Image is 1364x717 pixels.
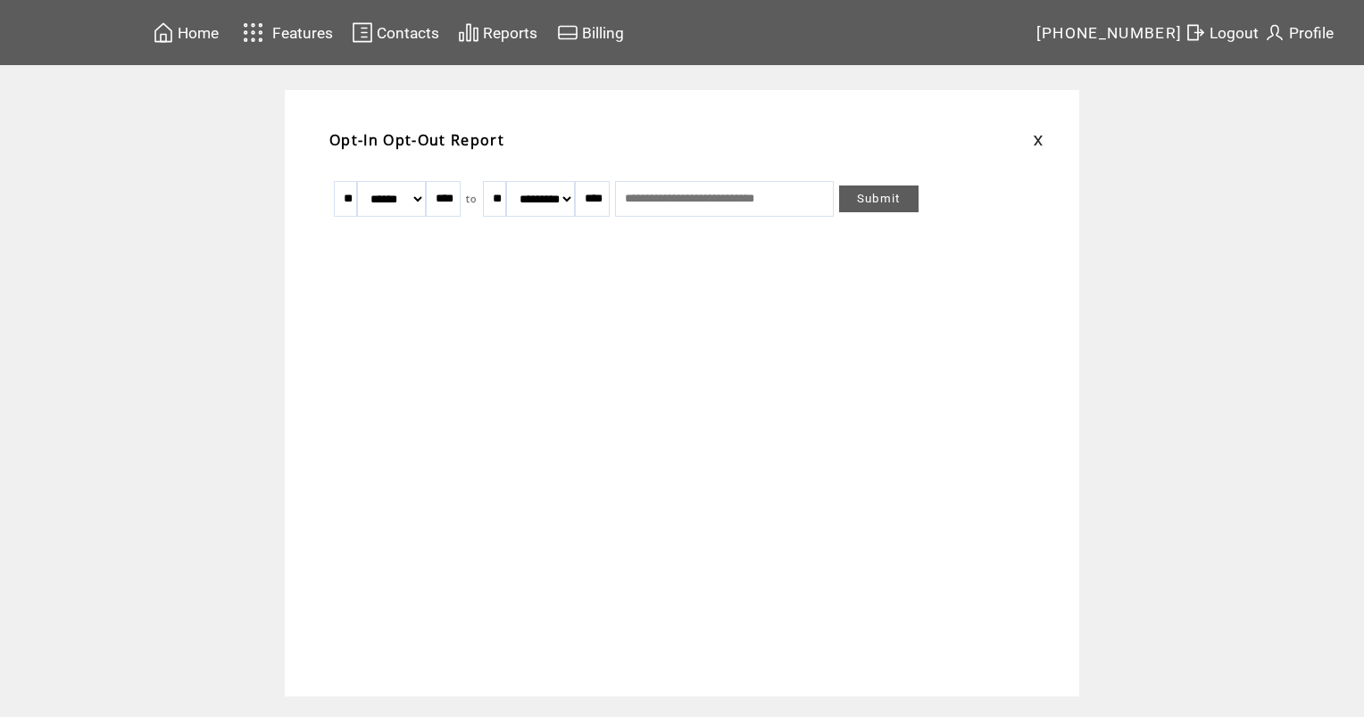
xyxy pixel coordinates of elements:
a: Reports [455,19,540,46]
a: Submit [839,185,919,212]
span: Features [272,24,333,42]
span: Home [178,24,219,42]
a: Logout [1182,19,1261,46]
a: Contacts [349,19,442,46]
a: Billing [554,19,627,46]
span: Profile [1289,24,1334,42]
span: Reports [483,24,537,42]
a: Home [150,19,221,46]
a: Features [235,15,336,50]
span: Logout [1210,24,1259,42]
img: creidtcard.svg [557,21,578,44]
span: [PHONE_NUMBER] [1036,24,1183,42]
span: Contacts [377,24,439,42]
img: profile.svg [1264,21,1285,44]
a: Profile [1261,19,1336,46]
img: chart.svg [458,21,479,44]
img: home.svg [153,21,174,44]
img: features.svg [237,18,269,47]
span: Billing [582,24,624,42]
span: Opt-In Opt-Out Report [329,130,504,150]
span: to [466,193,478,205]
img: contacts.svg [352,21,373,44]
img: exit.svg [1185,21,1206,44]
